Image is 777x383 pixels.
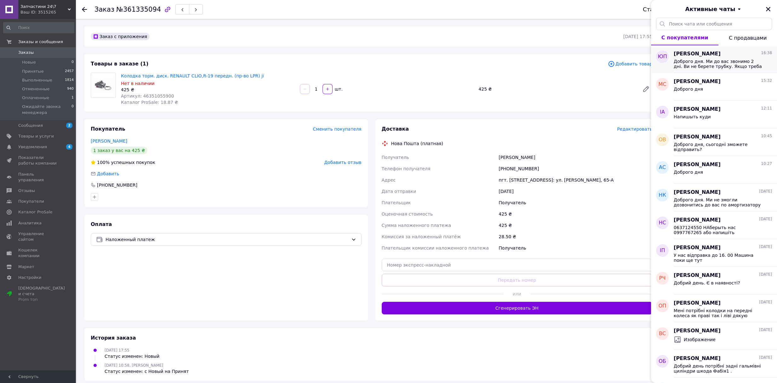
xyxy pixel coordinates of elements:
span: Мені потрібні колодки на передні колеса як праві так і ліві дякую [674,308,763,318]
button: АС[PERSON_NAME]10:27Доброго дня [651,156,777,184]
button: НС[PERSON_NAME][DATE]0637124550 НАберыть нас 0997767265 або напишіть [651,211,777,239]
button: ОБ[PERSON_NAME][DATE]Добрий день потрібні задні гальмівні циліндри шкода Фабія1 . [651,350,777,378]
span: Новые [22,59,36,65]
button: ІП[PERSON_NAME][DATE]У нас відправка до 16. 00 Машина поки ще тут [651,239,777,267]
time: [DATE] 17:55 [623,34,652,39]
button: МС[PERSON_NAME]15:32Доброго дня [651,73,777,101]
span: Заказы и сообщения [18,39,63,45]
div: Ваш ID: 3515265 [20,9,76,15]
div: Заказ с приложения [91,33,150,40]
span: Кошелек компании [18,247,58,259]
div: пгт. [STREET_ADDRESS]: ул. [PERSON_NAME], 65-А [497,174,654,186]
span: У нас відправка до 16. 00 Машина поки ще тут [674,253,763,263]
span: Панель управления [18,172,58,183]
span: 4 [66,144,72,149]
button: ЮП[PERSON_NAME]16:38Доброго дня. Ми до вас звонимо 2 дні. Ви не берете трубку. Якщо треба наберіт... [651,45,777,73]
span: Покупатели [18,199,44,204]
span: Аналитика [18,220,42,226]
span: [DATE] [759,327,772,333]
button: Активные чаты [669,5,759,13]
span: Наложенный платеж [106,236,349,243]
span: [PERSON_NAME] [674,189,721,196]
div: [PHONE_NUMBER] [96,182,138,188]
div: шт. [333,86,343,92]
span: [PERSON_NAME] [674,300,721,307]
span: [PERSON_NAME] [674,106,721,113]
div: Нова Пошта (платная) [390,140,445,147]
span: [DATE] [759,189,772,194]
div: Статус заказа [643,6,685,13]
div: Получатель [497,242,654,254]
span: Заказы [18,50,34,55]
div: Вернуться назад [82,6,87,13]
span: 0 [71,104,74,115]
a: [PERSON_NAME] [91,138,127,144]
span: [PERSON_NAME] [674,272,721,279]
div: Prom топ [18,297,65,302]
span: Заказ [94,6,114,13]
button: С покупателями [651,30,718,45]
span: МС [659,81,666,88]
div: [DATE] [497,186,654,197]
span: [PERSON_NAME] [674,78,721,85]
span: Плательщик комиссии наложенного платежа [382,245,489,251]
div: Статус изменен: Новый [105,353,159,359]
span: История заказа [91,335,136,341]
button: С продавцами [718,30,777,45]
span: Выполненные [22,77,52,83]
span: ОП [659,302,666,310]
span: Артикул: 46351055900 [121,93,174,99]
a: Колодка торм. диск. RENAULT CLIO,R-19 передн. (пр-во LPR) ji [121,73,264,78]
div: 425 ₴ [497,220,654,231]
div: [PHONE_NUMBER] [497,163,654,174]
span: Доброго дня [674,170,703,175]
div: Получатель [497,197,654,208]
span: Принятые [22,69,44,74]
span: Сумма наложенного платежа [382,223,451,228]
input: Поиск [3,22,74,33]
span: Каталог ProSale [18,209,52,215]
div: 425 ₴ [121,87,295,93]
span: Оплаченные [22,95,49,101]
div: Статус изменен: с Новый на Принят [105,368,189,375]
span: 1 [71,95,74,101]
div: 425 ₴ [476,85,637,93]
span: РЧ [659,275,666,282]
span: [DATE] [759,244,772,250]
span: 15:32 [761,78,772,83]
span: [PERSON_NAME] [674,217,721,224]
span: Доброго дня. Ми не змогли дозвонитись до вас по амортизатору [674,197,763,207]
span: 0637124550 НАберыть нас 0997767265 або напишіть [674,225,763,235]
span: Доброго дня. Ми до вас звонимо 2 дні. Ви не берете трубку. Якщо треба наберіть нас 0637124550 [674,59,763,69]
span: 0 [71,59,74,65]
span: Комиссия за наложенный платёж [382,234,461,239]
span: Изображение [684,336,716,343]
span: С продавцами [729,35,767,41]
span: Доставка [382,126,409,132]
span: С покупателями [661,35,708,41]
span: Активные чаты [685,5,735,13]
span: Покупатель [91,126,125,132]
button: ОВ[PERSON_NAME]10:45Доброго дня, сьогодні зможете відправить? [651,128,777,156]
span: 10:45 [761,133,772,139]
input: Поиск чата или сообщения [656,18,772,30]
span: [DATE] [759,217,772,222]
span: Управление сайтом [18,231,58,242]
span: Показатели работы компании [18,155,58,166]
span: 2 [66,123,72,128]
div: 28.50 ₴ [497,231,654,242]
span: Сообщения [18,123,43,128]
span: Телефон получателя [382,166,431,171]
span: Доброго дня [674,87,703,92]
span: или [503,291,530,297]
span: [DATE] [759,355,772,360]
span: [PERSON_NAME] [674,133,721,141]
span: [PERSON_NAME] [674,50,721,58]
span: [DEMOGRAPHIC_DATA] и счета [18,285,65,303]
div: 1 заказ у вас на 425 ₴ [91,147,147,154]
button: ВС[PERSON_NAME][DATE]Изображение [651,322,777,350]
span: ОБ [659,358,666,365]
span: Доброго дня, сьогодні зможете відправить? [674,142,763,152]
span: Нет в наличии [121,81,155,86]
button: ІА[PERSON_NAME]12:11Напишыть куди [651,101,777,128]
